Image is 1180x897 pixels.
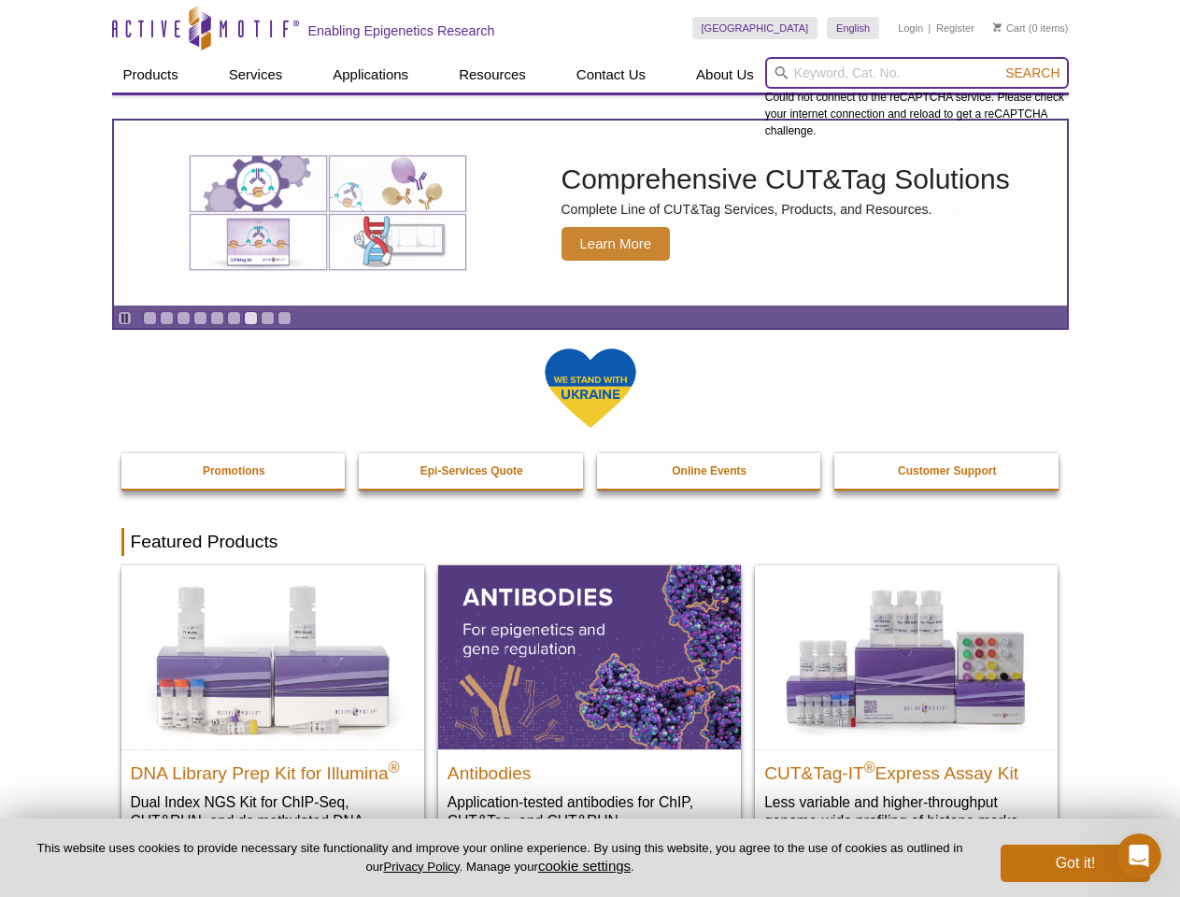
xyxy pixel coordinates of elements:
a: Go to slide 6 [227,311,241,325]
strong: Epi-Services Quote [420,464,523,477]
a: Go to slide 2 [160,311,174,325]
article: Comprehensive CUT&Tag Solutions [114,121,1067,306]
img: Various genetic charts and diagrams. [188,154,468,272]
a: Go to slide 4 [193,311,207,325]
input: Keyword, Cat. No. [765,57,1069,89]
a: [GEOGRAPHIC_DATA] [692,17,818,39]
iframe: Intercom live chat [1116,833,1161,878]
a: Promotions [121,453,348,489]
a: All Antibodies Antibodies Application-tested antibodies for ChIP, CUT&Tag, and CUT&RUN. [438,565,741,848]
a: Go to slide 8 [261,311,275,325]
a: Go to slide 5 [210,311,224,325]
button: Search [1000,64,1065,81]
a: DNA Library Prep Kit for Illumina DNA Library Prep Kit for Illumina® Dual Index NGS Kit for ChIP-... [121,565,424,867]
a: About Us [685,57,765,93]
sup: ® [389,759,400,775]
a: Toggle autoplay [118,311,132,325]
a: Various genetic charts and diagrams. Comprehensive CUT&Tag Solutions Complete Line of CUT&Tag Ser... [114,121,1067,306]
img: We Stand With Ukraine [544,347,637,430]
strong: Customer Support [898,464,996,477]
a: Register [936,21,974,35]
a: Services [218,57,294,93]
button: Got it! [1001,845,1150,882]
a: English [827,17,879,39]
h2: Comprehensive CUT&Tag Solutions [562,165,1010,193]
a: CUT&Tag-IT® Express Assay Kit CUT&Tag-IT®Express Assay Kit Less variable and higher-throughput ge... [755,565,1058,848]
li: | [929,17,931,39]
h2: Featured Products [121,528,1059,556]
h2: DNA Library Prep Kit for Illumina [131,755,415,783]
a: Applications [321,57,419,93]
img: CUT&Tag-IT® Express Assay Kit [755,565,1058,748]
a: Customer Support [834,453,1060,489]
p: Complete Line of CUT&Tag Services, Products, and Resources. [562,201,1010,218]
a: Privacy Policy [383,860,459,874]
a: Go to slide 7 [244,311,258,325]
img: Your Cart [993,22,1002,32]
p: Less variable and higher-throughput genome-wide profiling of histone marks​. [764,792,1048,831]
a: Go to slide 3 [177,311,191,325]
span: Search [1005,65,1059,80]
img: DNA Library Prep Kit for Illumina [121,565,424,748]
h2: Enabling Epigenetics Research [308,22,495,39]
h2: Antibodies [448,755,732,783]
a: Login [898,21,923,35]
div: Could not connect to the reCAPTCHA service. Please check your internet connection and reload to g... [765,57,1069,139]
strong: Online Events [672,464,746,477]
a: Epi-Services Quote [359,453,585,489]
a: Contact Us [565,57,657,93]
p: This website uses cookies to provide necessary site functionality and improve your online experie... [30,840,970,876]
button: cookie settings [538,858,631,874]
h2: CUT&Tag-IT Express Assay Kit [764,755,1048,783]
img: All Antibodies [438,565,741,748]
p: Application-tested antibodies for ChIP, CUT&Tag, and CUT&RUN. [448,792,732,831]
strong: Promotions [203,464,265,477]
span: Learn More [562,227,671,261]
a: Cart [993,21,1026,35]
li: (0 items) [993,17,1069,39]
p: Dual Index NGS Kit for ChIP-Seq, CUT&RUN, and ds methylated DNA assays. [131,792,415,849]
a: Products [112,57,190,93]
a: Go to slide 1 [143,311,157,325]
sup: ® [864,759,875,775]
a: Go to slide 9 [277,311,291,325]
a: Resources [448,57,537,93]
a: Online Events [597,453,823,489]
